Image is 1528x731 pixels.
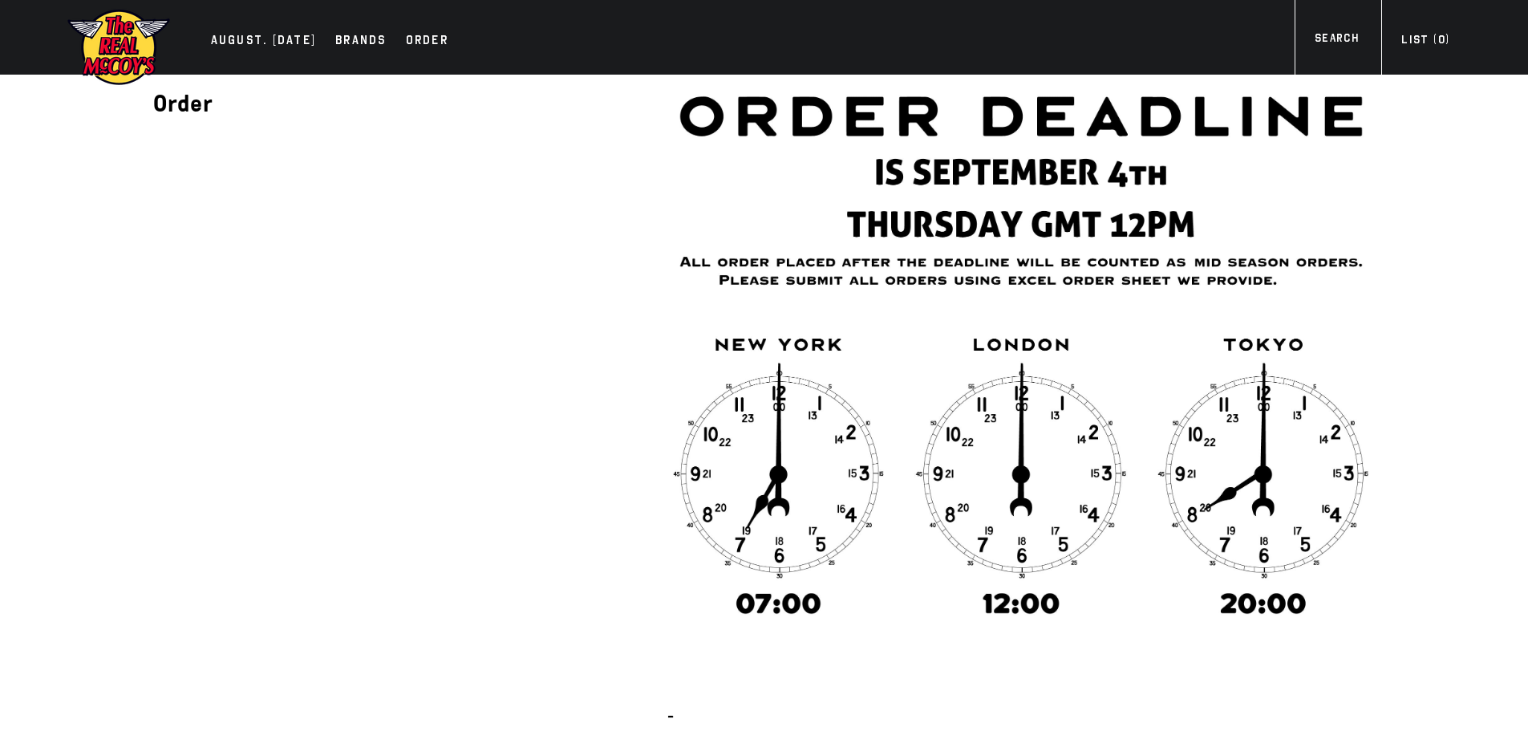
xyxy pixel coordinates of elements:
[1381,31,1469,53] a: List (0)
[1438,33,1445,47] span: 0
[667,705,675,725] strong: -
[1315,30,1359,51] div: Search
[211,30,317,53] div: AUGUST. [DATE]
[1401,31,1449,53] div: List ( )
[153,83,603,124] h1: Order
[406,30,448,53] div: Order
[335,30,387,53] div: Brands
[1295,30,1379,51] a: Search
[67,8,171,87] img: mccoys-exhibition
[203,30,325,53] a: AUGUST. [DATE]
[398,30,456,53] a: Order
